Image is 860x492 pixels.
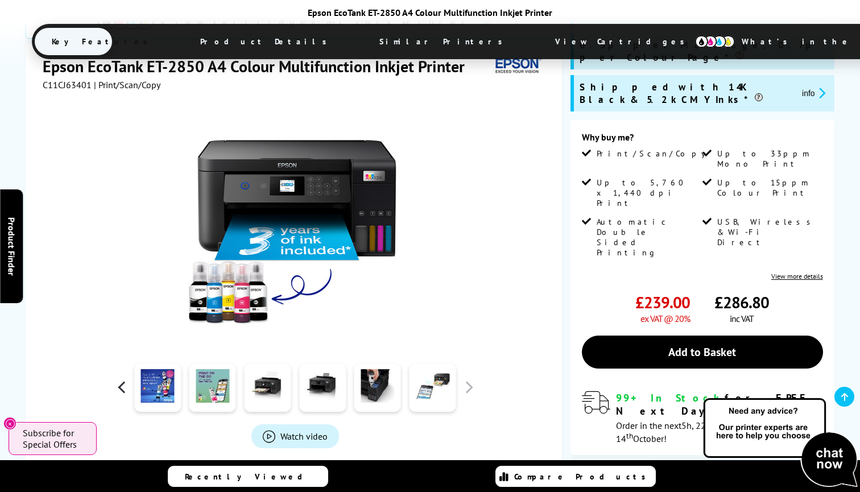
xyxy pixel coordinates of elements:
div: Why buy me? [582,131,823,148]
a: View more details [771,272,823,280]
span: Product Details [183,28,350,55]
span: Subscribe for Special Offers [23,427,85,450]
span: £239.00 [635,292,690,313]
span: Up to 5,760 x 1,440 dpi Print [597,177,700,208]
div: for FREE Next Day Delivery [616,391,823,417]
span: Product Finder [6,217,17,275]
span: USB, Wireless & Wi-Fi Direct [717,217,821,247]
span: 5h, 22m [681,420,713,431]
span: ex VAT @ 20% [640,313,690,324]
span: Automatic Double Sided Printing [597,217,700,258]
img: Epson EcoTank ET-2850 [184,113,407,336]
button: promo-description [799,86,829,100]
span: Similar Printers [362,28,526,55]
span: Recently Viewed [185,472,314,482]
span: 99+ In Stock [616,391,725,404]
span: Order in the next for Free Delivery [DATE] 14 October! [616,420,804,444]
a: Recently Viewed [168,466,328,487]
span: inc VAT [730,313,754,324]
div: modal_delivery [582,391,823,444]
span: £286.80 [714,292,769,313]
button: Close [3,417,16,430]
span: Key Features [35,28,171,55]
span: Print/Scan/Copy [597,148,714,159]
span: Shipped with 14K Black & 5.2k CMY Inks* [580,81,793,106]
span: | Print/Scan/Copy [94,79,160,90]
a: Compare Products [495,466,656,487]
a: Product_All_Videos [251,424,339,448]
span: Compare Products [514,472,652,482]
span: C11CJ63401 [43,79,92,90]
div: Epson EcoTank ET-2850 A4 Colour Multifunction Inkjet Printer [32,7,828,18]
span: Watch video [280,431,328,442]
span: Up to 33ppm Mono Print [717,148,821,169]
span: View Cartridges [538,27,712,56]
sup: th [626,431,633,441]
img: cmyk-icon.svg [695,35,735,48]
a: Add to Basket [582,336,823,369]
img: Open Live Chat window [701,396,860,490]
span: Up to 15ppm Colour Print [717,177,821,198]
